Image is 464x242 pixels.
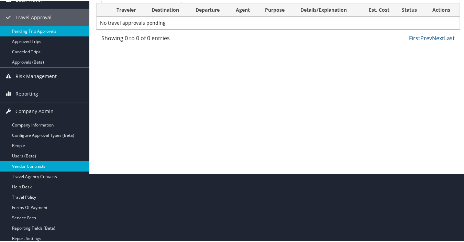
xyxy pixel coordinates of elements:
a: First [409,34,420,41]
th: Destination: activate to sort column ascending [145,3,189,16]
th: Departure: activate to sort column ascending [189,3,230,16]
td: No travel approvals pending [97,16,460,29]
span: Risk Management [15,67,57,84]
th: Actions [426,3,460,16]
th: Status: activate to sort column ascending [396,3,426,16]
span: Reporting [15,85,38,102]
th: Details/Explanation [294,3,359,16]
th: Agent [230,3,259,16]
a: Last [444,34,455,41]
th: Est. Cost: activate to sort column ascending [359,3,396,16]
span: Travel Approval [15,8,52,25]
th: Purpose [259,3,294,16]
a: Next [432,34,444,41]
th: Traveler: activate to sort column ascending [110,3,145,16]
a: Prev [420,34,432,41]
span: Company Admin [15,102,54,119]
div: Showing 0 to 0 of 0 entries [101,33,182,45]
